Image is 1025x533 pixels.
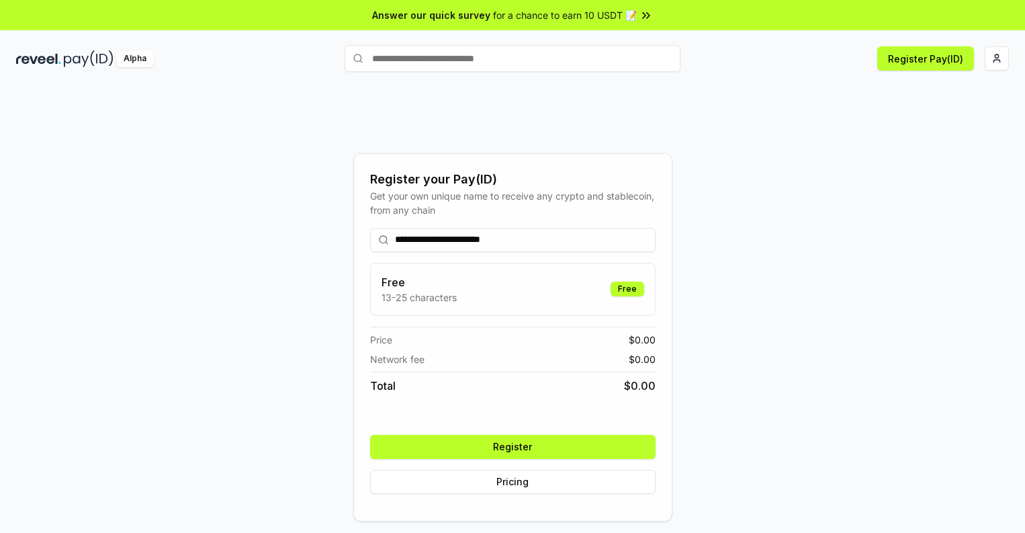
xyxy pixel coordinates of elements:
[370,352,425,366] span: Network fee
[370,333,392,347] span: Price
[877,46,974,71] button: Register Pay(ID)
[64,50,114,67] img: pay_id
[629,352,656,366] span: $ 0.00
[611,282,644,296] div: Free
[370,170,656,189] div: Register your Pay(ID)
[372,8,490,22] span: Answer our quick survey
[370,189,656,217] div: Get your own unique name to receive any crypto and stablecoin, from any chain
[624,378,656,394] span: $ 0.00
[16,50,61,67] img: reveel_dark
[116,50,154,67] div: Alpha
[370,470,656,494] button: Pricing
[370,435,656,459] button: Register
[493,8,637,22] span: for a chance to earn 10 USDT 📝
[382,274,457,290] h3: Free
[370,378,396,394] span: Total
[382,290,457,304] p: 13-25 characters
[629,333,656,347] span: $ 0.00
